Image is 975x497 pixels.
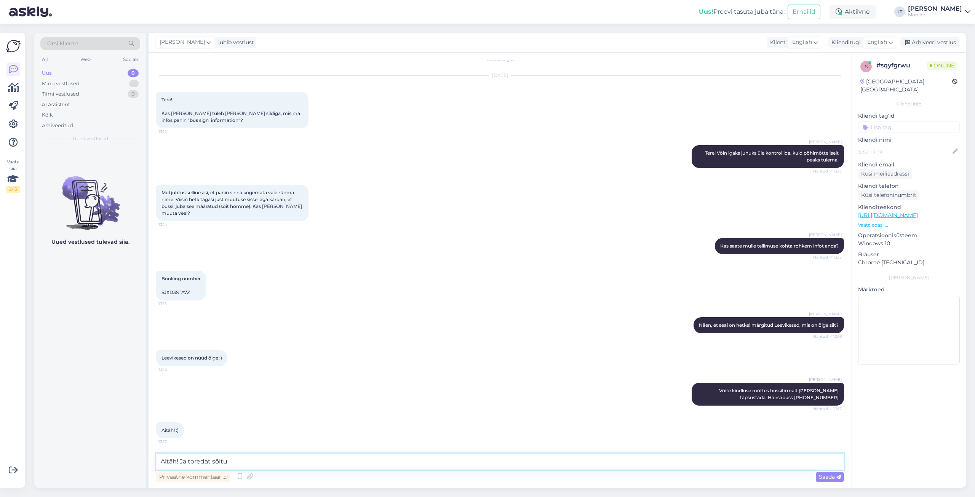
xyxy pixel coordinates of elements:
span: Võite kindluse mõttes bussifirmalt [PERSON_NAME] täpsustada, Hansabuss [PHONE_NUMBER] [719,388,840,400]
div: Socials [121,54,140,64]
div: All [40,54,49,64]
span: Leevikesed on nüüd õige :) [161,355,222,361]
p: Kliendi tag'id [858,112,960,120]
p: Uued vestlused tulevad siia. [51,238,129,246]
span: 13:12 [158,129,187,134]
div: [PERSON_NAME] [908,6,962,12]
span: Nähtud ✓ 13:17 [813,406,842,412]
div: [GEOGRAPHIC_DATA], [GEOGRAPHIC_DATA] [860,78,952,94]
span: Tere! Kas [PERSON_NAME] tuleb [PERSON_NAME] sildiga, mis ma infos panin "bus sign information"? [161,97,301,123]
p: Kliendi email [858,161,960,169]
span: Nähtud ✓ 13:13 [813,168,842,174]
div: [DATE] [156,72,844,79]
div: Web [79,54,92,64]
span: 13:16 [158,366,187,372]
div: Kõik [42,111,53,119]
p: Chrome [TECHNICAL_ID] [858,259,960,267]
span: Aitäh! :) [161,427,179,433]
span: Näen, et seal on hetkel märgitud Leevikesed, mis on õige silt? [699,322,839,328]
a: [PERSON_NAME]Mobifer [908,6,970,18]
p: Kliendi telefon [858,182,960,190]
button: Emailid [788,5,820,19]
span: 13:15 [158,301,187,307]
span: English [867,38,887,46]
div: Proovi tasuta juba täna: [699,7,785,16]
a: [URL][DOMAIN_NAME] [858,212,918,219]
div: Küsi meiliaadressi [858,169,912,179]
span: Otsi kliente [47,40,78,48]
span: [PERSON_NAME] [809,377,842,382]
div: Klienditugi [828,38,861,46]
div: Aktiivne [830,5,876,19]
span: English [792,38,812,46]
span: Online [927,61,957,70]
span: Mul juhtus selline asi, et panin sinna kogemata vale rühma nime. Viisin hetk tagasi just muutuse ... [161,190,303,216]
span: Uued vestlused [73,135,108,142]
div: Uus [42,69,52,77]
div: 2 / 3 [6,186,20,193]
img: Askly Logo [6,39,21,53]
div: Minu vestlused [42,80,80,88]
div: 0 [128,69,139,77]
span: [PERSON_NAME] [809,139,842,145]
p: Windows 10 [858,240,960,248]
div: AI Assistent [42,101,70,109]
div: Kliendi info [858,101,960,107]
p: Kliendi nimi [858,136,960,144]
textarea: Aitäh! Ja toredat sõitu [156,454,844,470]
p: Brauser [858,251,960,259]
div: # sqyfgrwu [876,61,927,70]
div: 0 [128,90,139,98]
span: [PERSON_NAME] [809,232,842,238]
b: Uus! [699,8,713,15]
span: Kas saate mulle tellimuse kohta rohkem infot anda? [720,243,839,249]
span: Nähtud ✓ 13:15 [813,254,842,260]
div: juhib vestlust [215,38,254,46]
div: Vaata siia [6,158,20,193]
div: LT [894,6,905,17]
div: [PERSON_NAME] [858,274,960,281]
span: Saada [819,473,841,480]
div: Arhiveeritud [42,122,73,129]
span: Booking number SJXD3STA7Z [161,276,201,295]
span: Tere! Võin igaks juhuks üle kontrollida, kuid põhimõtteliselt peaks tulema. [705,150,840,163]
p: Märkmed [858,286,960,294]
span: 13:17 [158,439,187,444]
div: 1 [129,80,139,88]
p: Klienditeekond [858,203,960,211]
span: Nähtud ✓ 13:16 [813,334,842,339]
div: Tiimi vestlused [42,90,79,98]
p: Vaata edasi ... [858,222,960,229]
span: [PERSON_NAME] [160,38,205,46]
input: Lisa nimi [858,147,951,156]
div: Küsi telefoninumbrit [858,190,919,200]
span: [PERSON_NAME] [809,311,842,317]
div: Privaatne kommentaar [156,472,230,482]
p: Operatsioonisüsteem [858,232,960,240]
div: Arhiveeri vestlus [900,37,959,48]
input: Lisa tag [858,121,960,133]
div: Klient [767,38,786,46]
span: 13:14 [158,222,187,227]
img: No chats [34,163,146,231]
span: s [865,64,868,69]
div: Mobifer [908,12,962,18]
